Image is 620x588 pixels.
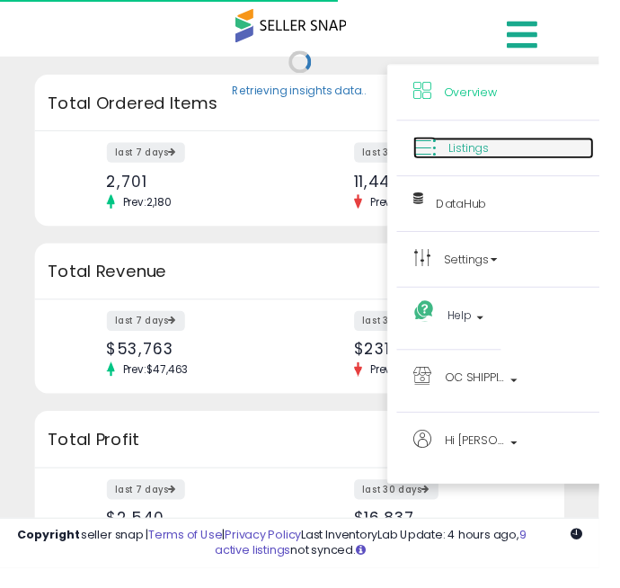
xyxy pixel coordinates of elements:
span: DataHub [451,202,503,219]
span: Hi [PERSON_NAME] [460,444,523,467]
span: OC SHIPPIN [460,379,523,402]
span: Help [464,315,488,337]
div: Retrieving insights data.. [241,86,380,102]
a: Settings [428,257,615,280]
a: Help [428,315,501,344]
i: Get Help [428,310,450,333]
span: Listings [465,145,506,162]
a: DataHub [428,200,615,222]
a: Listings [428,142,615,165]
a: Hi [PERSON_NAME] [428,444,615,483]
span: Overview [459,87,515,104]
a: OC SHIPPIN [428,379,615,409]
a: Overview [428,85,615,107]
